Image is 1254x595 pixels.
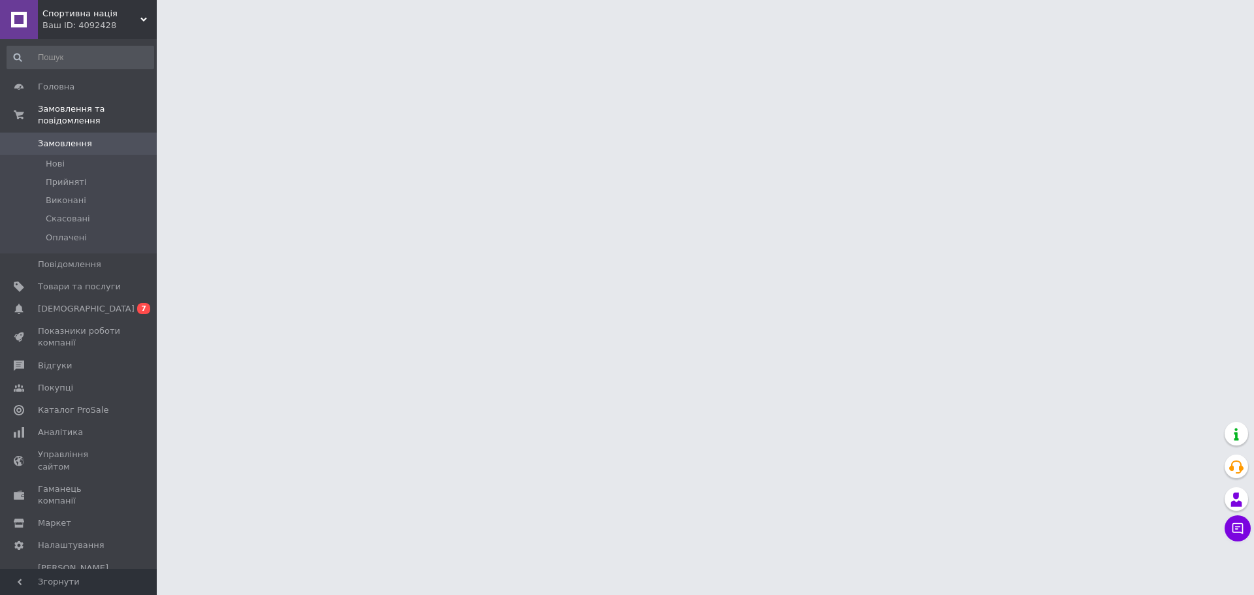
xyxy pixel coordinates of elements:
button: Чат з покупцем [1225,515,1251,541]
span: Виконані [46,195,86,206]
span: Показники роботи компанії [38,325,121,349]
span: Прийняті [46,176,86,188]
span: Спортивна нація [42,8,140,20]
span: Скасовані [46,213,90,225]
span: Каталог ProSale [38,404,108,416]
span: Відгуки [38,360,72,372]
span: Головна [38,81,74,93]
span: Оплачені [46,232,87,244]
span: Управління сайтом [38,449,121,472]
span: Маркет [38,517,71,529]
span: Налаштування [38,539,104,551]
span: [DEMOGRAPHIC_DATA] [38,303,135,315]
span: 7 [137,303,150,314]
input: Пошук [7,46,154,69]
span: Нові [46,158,65,170]
span: Покупці [38,382,73,394]
div: Ваш ID: 4092428 [42,20,157,31]
span: Замовлення [38,138,92,150]
span: Повідомлення [38,259,101,270]
span: Товари та послуги [38,281,121,293]
span: Аналітика [38,426,83,438]
span: Гаманець компанії [38,483,121,507]
span: Замовлення та повідомлення [38,103,157,127]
